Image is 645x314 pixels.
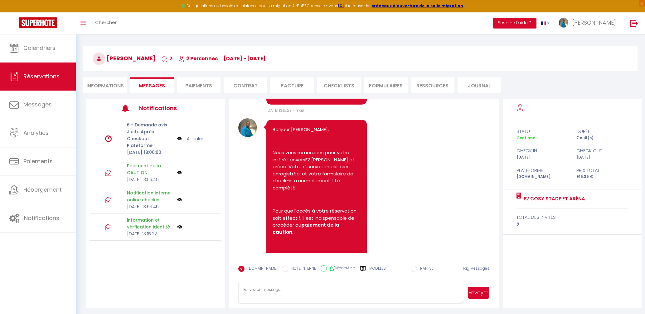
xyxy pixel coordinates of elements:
[273,149,361,191] p: Nous vous remercions pour votre intérêt enversF2 [PERSON_NAME] et aréna. Votre réservation est bi...
[417,266,433,272] label: RAPPEL
[177,170,182,175] img: NO IMAGE
[273,252,361,258] h3: Étapes à suivre :
[224,77,267,93] li: Contrat
[266,108,304,113] span: [DATE] 13:15:23 - mail
[572,128,632,135] div: durée
[23,72,60,80] span: Réservations
[572,167,632,174] div: Prix total
[127,149,173,156] p: [DATE] 18:00:00
[23,44,56,52] span: Calendriers
[162,55,172,62] span: 7
[512,155,572,160] div: [DATE]
[516,221,628,228] div: 2
[458,77,501,93] li: Journal
[559,18,568,27] img: ...
[23,101,52,108] span: Messages
[5,2,24,21] button: Ouvrir le widget de chat LiveChat
[93,54,156,62] span: [PERSON_NAME]
[468,287,489,299] button: Envoyer
[127,176,173,183] p: [DATE] 13:53:45
[23,186,62,194] span: Hébergement
[273,126,361,133] p: Bonjour [PERSON_NAME],
[512,128,572,135] div: statut
[512,147,572,155] div: check in
[372,3,463,8] a: créneaux d'ouverture de la salle migration
[238,118,257,137] img: 17314282408714.jpg
[572,174,632,180] div: 915.35 €
[177,135,182,142] img: NO IMAGE
[516,213,628,221] div: total des invités
[23,129,49,137] span: Analytics
[177,224,182,229] img: NO IMAGE
[95,19,117,26] span: Chercher
[364,77,408,93] li: FORMULAIRES
[127,189,173,203] p: Notification interne online checkin
[224,55,266,62] span: [DATE] - [DATE]
[512,174,572,180] div: [DOMAIN_NAME]
[177,77,221,93] li: Paiements
[139,82,165,89] span: Messages
[493,18,536,28] button: Besoin d'aide ?
[178,55,218,62] span: 2 Personnes
[512,167,572,174] div: Plateforme
[245,266,277,272] label: [DOMAIN_NAME]
[327,265,355,272] label: WhatsApp
[411,77,454,93] li: Ressources
[572,155,632,160] div: [DATE]
[462,266,489,271] span: Tag Messages
[572,19,616,27] span: [PERSON_NAME]
[24,214,59,222] span: Notifications
[521,195,585,203] a: F2 Cosy Stade et aréna
[338,3,344,8] a: ICI
[23,157,53,165] span: Paiements
[127,121,173,149] p: 6 - Demande avis Juste Après Checkout Plateforme
[187,135,203,142] a: Annuler
[127,230,173,237] p: [DATE] 13:15:22
[83,77,127,93] li: Informations
[516,135,535,140] span: Confirmé
[177,197,182,202] img: NO IMAGE
[127,162,173,176] p: Paiement de la CAUTION
[554,12,624,34] a: ... [PERSON_NAME]
[572,147,632,155] div: check out
[273,222,340,235] strong: paiement de la caution
[19,17,57,28] img: Super Booking
[127,217,173,230] p: information et vérfication identité
[317,77,361,93] li: CHECKLISTS
[369,266,386,277] label: Modèles
[630,19,638,27] img: logout
[127,203,173,210] p: [DATE] 13:53:45
[288,266,316,272] label: NOTE INTERNE
[273,208,361,236] p: Pour que l'accès à votre réservation soit effectif, il est indispensable de procéder au .
[90,12,121,34] a: Chercher
[139,101,194,115] h3: Notifications
[270,77,314,93] li: Facture
[572,135,632,141] div: 7 nuit(s)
